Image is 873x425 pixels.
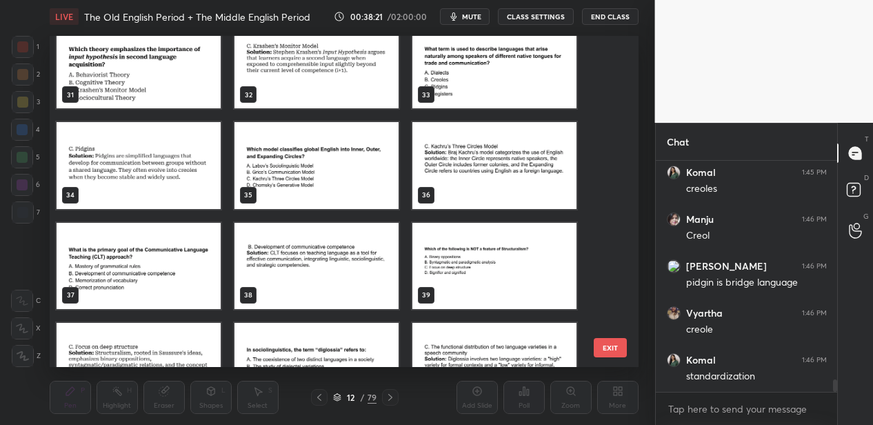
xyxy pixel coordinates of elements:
p: G [863,211,869,221]
h6: Komal [686,166,716,179]
div: creoles [686,182,827,196]
img: 1756539611UTX8C9.pdf [234,122,399,208]
h6: Komal [686,354,716,366]
div: Creol [686,229,827,243]
img: 3 [667,259,681,273]
div: 6 [11,174,40,196]
img: 1756539611UTX8C9.pdf [234,322,399,408]
div: C [11,290,41,312]
button: mute [440,8,490,25]
img: 1756539611UTX8C9.pdf [412,22,576,108]
div: 1:46 PM [802,309,827,317]
h6: [PERSON_NAME] [686,260,767,273]
div: grid [50,36,614,368]
img: 1756539611UTX8C9.pdf [57,22,221,108]
span: mute [462,12,481,21]
img: 3 [667,212,681,226]
img: 1756539611UTX8C9.pdf [57,222,221,308]
div: 5 [11,146,40,168]
h6: Vyartha [686,307,723,319]
img: 1756539611UTX8C9.pdf [57,122,221,208]
div: / [361,393,365,402]
div: standardization [686,370,827,384]
div: 7 [12,201,40,224]
div: 1:45 PM [802,168,827,177]
div: 1:46 PM [802,215,827,224]
div: 1:46 PM [802,356,827,364]
p: Chat [656,123,700,160]
div: Z [12,345,41,367]
div: 12 [344,393,358,402]
img: 1756539611UTX8C9.pdf [57,322,221,408]
p: D [864,172,869,183]
img: 1756539611UTX8C9.pdf [412,122,576,208]
button: End Class [582,8,639,25]
div: creole [686,323,827,337]
img: 1756539611UTX8C9.pdf [412,322,576,408]
div: 4 [11,119,40,141]
img: 1756539611UTX8C9.pdf [234,22,399,108]
div: X [11,317,41,339]
img: eba6d493246b456babb0e46401359d2e.jpg [667,306,681,320]
img: 1756539611UTX8C9.pdf [412,222,576,308]
div: 3 [12,91,40,113]
img: eabaccb0f7bc42ea956e3f1b706859f9.jpg [667,166,681,179]
div: 1 [12,36,39,58]
div: 79 [368,391,377,404]
div: 2 [12,63,40,86]
div: LIVE [50,8,79,25]
button: CLASS SETTINGS [498,8,574,25]
div: pidgin is bridge language [686,276,827,290]
p: T [865,134,869,144]
h6: Manju [686,213,714,226]
button: EXIT [594,338,627,357]
img: 1756539611UTX8C9.pdf [234,222,399,308]
h4: The Old English Period + The Middle English Period [84,10,310,23]
img: eabaccb0f7bc42ea956e3f1b706859f9.jpg [667,353,681,367]
div: grid [656,161,838,392]
div: 1:46 PM [802,262,827,270]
